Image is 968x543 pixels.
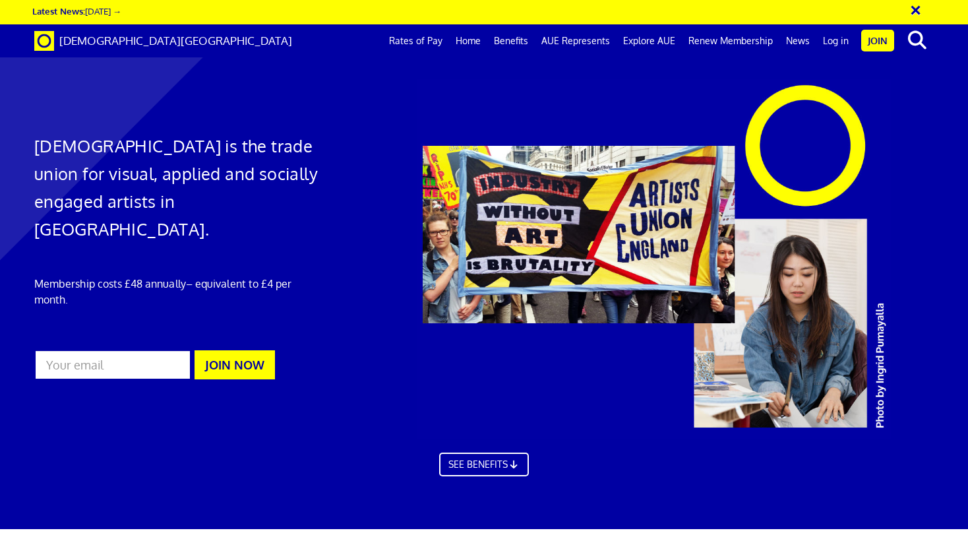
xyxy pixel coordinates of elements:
[487,24,535,57] a: Benefits
[59,34,292,48] span: [DEMOGRAPHIC_DATA][GEOGRAPHIC_DATA]
[382,24,449,57] a: Rates of Pay
[861,30,894,51] a: Join
[34,276,321,307] p: Membership costs £48 annually – equivalent to £4 per month.
[449,24,487,57] a: Home
[816,24,855,57] a: Log in
[779,24,816,57] a: News
[682,24,779,57] a: Renew Membership
[535,24,617,57] a: AUE Represents
[617,24,682,57] a: Explore AUE
[32,5,85,16] strong: Latest News:
[24,24,302,57] a: Brand [DEMOGRAPHIC_DATA][GEOGRAPHIC_DATA]
[34,132,321,243] h1: [DEMOGRAPHIC_DATA] is the trade union for visual, applied and socially engaged artists in [GEOGRA...
[195,350,275,379] button: JOIN NOW
[32,5,121,16] a: Latest News:[DATE] →
[34,350,192,380] input: Your email
[439,453,529,476] a: SEE BENEFITS
[897,26,937,54] button: search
